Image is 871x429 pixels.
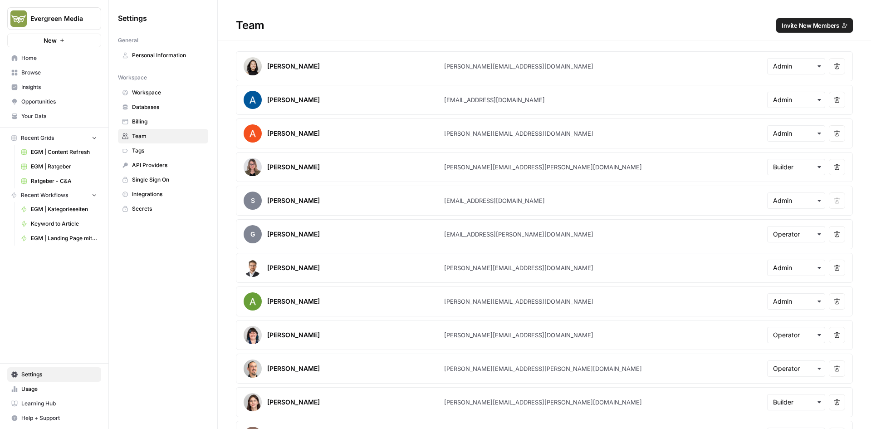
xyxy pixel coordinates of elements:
a: Billing [118,114,208,129]
input: Operator [773,364,819,373]
div: [PERSON_NAME][EMAIL_ADDRESS][DOMAIN_NAME] [444,297,593,306]
img: avatar [244,57,262,75]
div: [EMAIL_ADDRESS][PERSON_NAME][DOMAIN_NAME] [444,230,593,239]
a: Single Sign On [118,173,208,187]
span: Secrets [132,205,204,213]
span: Billing [132,118,204,126]
div: [PERSON_NAME][EMAIL_ADDRESS][DOMAIN_NAME] [444,62,593,71]
div: [PERSON_NAME][EMAIL_ADDRESS][PERSON_NAME][DOMAIN_NAME] [444,398,642,407]
span: Team [132,132,204,140]
button: Recent Workflows [7,188,101,202]
div: [PERSON_NAME] [267,196,320,205]
input: Admin [773,196,819,205]
a: Keyword to Article [17,217,101,231]
a: Insights [7,80,101,94]
span: Single Sign On [132,176,204,184]
span: Invite New Members [782,21,839,30]
div: [PERSON_NAME][EMAIL_ADDRESS][DOMAIN_NAME] [444,263,593,272]
span: Workspace [132,89,204,97]
div: [EMAIL_ADDRESS][DOMAIN_NAME] [444,196,545,205]
span: Recent Grids [21,134,54,142]
img: avatar [244,326,262,344]
a: Your Data [7,109,101,123]
input: Admin [773,263,819,272]
img: avatar [244,91,262,109]
div: [PERSON_NAME] [267,398,320,407]
button: Invite New Members [776,18,853,33]
div: [PERSON_NAME] [267,163,320,172]
span: Tags [132,147,204,155]
div: [PERSON_NAME][EMAIL_ADDRESS][PERSON_NAME][DOMAIN_NAME] [444,163,642,172]
span: Databases [132,103,204,111]
input: Admin [773,129,819,138]
div: [PERSON_NAME] [267,330,320,340]
div: Team [218,18,871,33]
a: Team [118,129,208,143]
span: EGM | Landing Page mit bestehender Struktur [31,234,97,242]
span: Learning Hub [21,399,97,408]
span: Home [21,54,97,62]
span: Usage [21,385,97,393]
span: API Providers [132,161,204,169]
a: EGM | Content Refresh [17,145,101,159]
div: [PERSON_NAME] [267,62,320,71]
span: Browse [21,69,97,77]
span: Your Data [21,112,97,120]
span: S [244,192,262,210]
span: New [44,36,57,45]
input: Admin [773,95,819,104]
div: [PERSON_NAME][EMAIL_ADDRESS][DOMAIN_NAME] [444,129,593,138]
a: Integrations [118,187,208,202]
a: Secrets [118,202,208,216]
input: Builder [773,163,819,172]
span: EGM | Ratgeber [31,163,97,171]
a: EGM | Ratgeber [17,159,101,174]
button: New [7,34,101,47]
img: Evergreen Media Logo [10,10,27,27]
a: Tags [118,143,208,158]
button: Recent Grids [7,131,101,145]
span: Integrations [132,190,204,198]
img: avatar [244,124,262,143]
a: Workspace [118,85,208,100]
input: Operator [773,330,819,340]
span: Recent Workflows [21,191,68,199]
div: [PERSON_NAME] [267,364,320,373]
span: Opportunities [21,98,97,106]
a: EGM | Landing Page mit bestehender Struktur [17,231,101,246]
a: Settings [7,367,101,382]
a: Databases [118,100,208,114]
span: G [244,225,262,243]
div: [PERSON_NAME] [267,230,320,239]
a: Ratgeber - C&A [17,174,101,188]
span: Ratgeber - C&A [31,177,97,185]
input: Builder [773,398,819,407]
span: Settings [118,13,147,24]
input: Operator [773,230,819,239]
span: Workspace [118,74,147,82]
img: avatar [244,259,262,277]
a: Browse [7,65,101,80]
span: Insights [21,83,97,91]
div: [PERSON_NAME] [267,129,320,138]
span: Settings [21,370,97,379]
div: [PERSON_NAME][EMAIL_ADDRESS][DOMAIN_NAME] [444,330,593,340]
span: Personal Information [132,51,204,59]
img: avatar [244,393,262,411]
a: EGM | Kategorieseiten [17,202,101,217]
div: [PERSON_NAME] [267,95,320,104]
div: [PERSON_NAME][EMAIL_ADDRESS][PERSON_NAME][DOMAIN_NAME] [444,364,642,373]
input: Admin [773,62,819,71]
span: General [118,36,138,44]
button: Help + Support [7,411,101,425]
a: Learning Hub [7,396,101,411]
a: Usage [7,382,101,396]
span: Help + Support [21,414,97,422]
a: Personal Information [118,48,208,63]
img: avatar [244,292,262,311]
div: [EMAIL_ADDRESS][DOMAIN_NAME] [444,95,545,104]
span: EGM | Content Refresh [31,148,97,156]
img: avatar [244,158,262,176]
span: EGM | Kategorieseiten [31,205,97,213]
span: Keyword to Article [31,220,97,228]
